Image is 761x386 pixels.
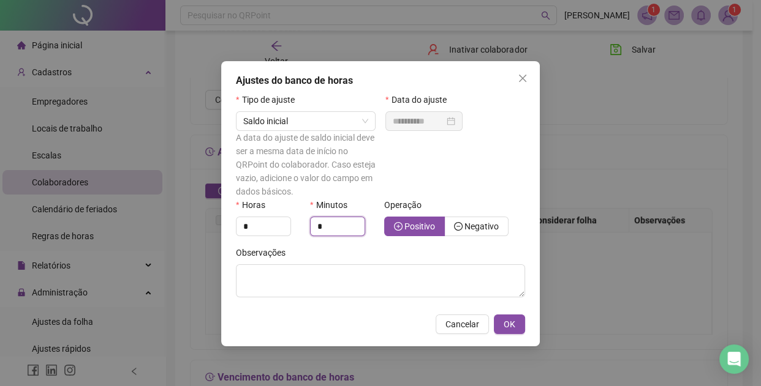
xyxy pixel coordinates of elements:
[236,246,293,259] label: Observações
[236,73,525,88] div: Ajustes do banco de horas
[518,73,528,83] span: close
[494,314,525,334] button: OK
[436,314,489,334] button: Cancelar
[445,317,479,331] span: Cancelar
[310,198,355,212] label: Minutos
[404,221,435,231] span: Positivo
[464,221,499,231] span: Negativo
[513,69,532,88] button: Close
[394,222,403,231] span: plus-circle
[504,317,515,331] span: OK
[719,344,749,374] div: Open Intercom Messenger
[236,131,376,198] div: A data do ajuste de saldo inicial deve ser a mesma data de início no QRPoint do colaborador. Caso...
[454,222,463,231] span: minus-circle
[384,198,430,212] label: Operação
[243,116,288,126] span: Saldo inicial
[385,93,454,106] label: Data do ajuste
[236,198,273,212] label: Horas
[236,93,302,106] label: Tipo de ajuste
